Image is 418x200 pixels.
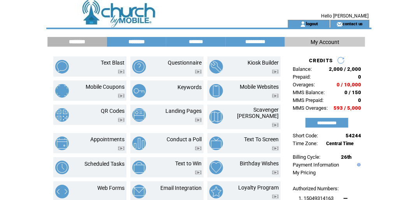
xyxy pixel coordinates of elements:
span: Short Code: [293,133,318,139]
img: scheduled-tasks.png [55,161,69,174]
a: logout [306,21,318,26]
img: video.png [118,70,125,74]
img: video.png [118,146,125,151]
a: Text to Win [175,160,202,167]
a: Kiosk Builder [248,60,279,66]
span: Central Time [326,141,354,146]
a: QR Codes [101,108,125,114]
a: Payment Information [293,162,339,168]
a: Appointments [90,136,125,142]
img: scavenger-hunt.png [209,110,223,124]
span: MMS Balance: [293,89,325,95]
a: Scavenger [PERSON_NAME] [237,107,279,119]
a: Landing Pages [165,108,202,114]
img: video.png [272,123,279,127]
img: conduct-a-poll.png [132,137,146,150]
img: landing-pages.png [132,108,146,122]
a: Mobile Websites [240,84,279,90]
span: Prepaid: [293,74,311,80]
img: video.png [118,118,125,122]
span: 0 [358,97,361,103]
span: 0 / 150 [344,89,361,95]
a: Web Forms [97,185,125,191]
img: qr-codes.png [55,108,69,122]
span: Time Zone: [293,140,318,146]
img: video.png [195,118,202,122]
span: CREDITS [309,58,333,63]
span: My Account [311,39,339,45]
a: Loyalty Program [238,184,279,191]
img: mobile-websites.png [209,84,223,98]
span: 593 / 5,000 [334,105,361,111]
img: video.png [195,170,202,175]
a: contact us [342,21,363,26]
span: 0 / 10,000 [337,82,361,88]
img: video.png [272,146,279,151]
img: email-integration.png [132,185,146,198]
img: contact_us_icon.gif [337,21,342,27]
img: kiosk-builder.png [209,60,223,74]
img: web-forms.png [55,185,69,198]
a: Questionnaire [168,60,202,66]
img: appointments.png [55,137,69,150]
img: account_icon.gif [300,21,306,27]
a: Mobile Coupons [86,84,125,90]
img: video.png [272,195,279,199]
img: questionnaire.png [132,60,146,74]
span: MMS Prepaid: [293,97,323,103]
img: video.png [272,170,279,175]
img: help.gif [355,163,361,167]
span: 0 [358,74,361,80]
span: Overages: [293,82,315,88]
a: Text Blast [101,60,125,66]
img: birthday-wishes.png [209,161,223,174]
a: Text To Screen [244,136,279,142]
span: Authorized Numbers: [293,186,339,191]
a: Scheduled Tasks [84,161,125,167]
a: Conduct a Poll [167,136,202,142]
span: MMS Overages: [293,105,328,111]
a: My Pricing [293,170,316,175]
a: Keywords [177,84,202,90]
img: video.png [195,146,202,151]
img: video.png [118,94,125,98]
span: Hello [PERSON_NAME] [321,13,369,19]
img: text-blast.png [55,60,69,74]
img: mobile-coupons.png [55,84,69,98]
span: Balance: [293,66,312,72]
a: Birthday Wishes [240,160,279,167]
span: 54244 [346,133,361,139]
img: video.png [195,70,202,74]
span: 2,000 / 2,000 [329,66,361,72]
span: Billing Cycle: [293,154,320,160]
img: video.png [272,70,279,74]
img: keywords.png [132,84,146,98]
img: text-to-screen.png [209,137,223,150]
a: Email Integration [160,185,202,191]
img: loyalty-program.png [209,185,223,198]
img: video.png [272,94,279,98]
img: text-to-win.png [132,161,146,174]
span: 26th [341,154,351,160]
